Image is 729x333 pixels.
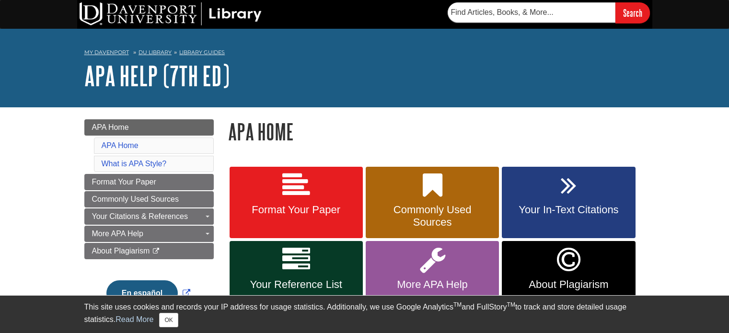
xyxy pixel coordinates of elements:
a: Read More [116,315,153,323]
span: More APA Help [92,230,143,238]
a: Link opens in new window [104,289,193,297]
input: Find Articles, Books, & More... [448,2,615,23]
span: Format Your Paper [237,204,356,216]
a: APA Help (7th Ed) [84,61,230,91]
a: More APA Help [366,241,499,314]
button: En español [106,280,178,306]
span: Commonly Used Sources [92,195,179,203]
span: APA Home [92,123,129,131]
nav: breadcrumb [84,46,645,61]
form: Searches DU Library's articles, books, and more [448,2,650,23]
a: Commonly Used Sources [366,167,499,239]
a: APA Home [102,141,139,149]
a: More APA Help [84,226,214,242]
a: Format Your Paper [84,174,214,190]
sup: TM [453,301,462,308]
span: Format Your Paper [92,178,156,186]
span: About Plagiarism [509,278,628,291]
a: Format Your Paper [230,167,363,239]
a: Commonly Used Sources [84,191,214,207]
i: This link opens in a new window [152,248,160,254]
a: DU Library [139,49,172,56]
span: About Plagiarism [92,247,150,255]
a: Your Citations & References [84,208,214,225]
a: Link opens in new window [502,241,635,314]
input: Search [615,2,650,23]
span: Your Reference List [237,278,356,291]
a: About Plagiarism [84,243,214,259]
a: What is APA Style? [102,160,167,168]
a: My Davenport [84,48,129,57]
div: This site uses cookies and records your IP address for usage statistics. Additionally, we use Goo... [84,301,645,327]
span: Your In-Text Citations [509,204,628,216]
img: DU Library [80,2,262,25]
span: More APA Help [373,278,492,291]
a: APA Home [84,119,214,136]
sup: TM [507,301,515,308]
span: Commonly Used Sources [373,204,492,229]
div: Guide Page Menu [84,119,214,322]
a: Library Guides [179,49,225,56]
button: Close [159,313,178,327]
span: Your Citations & References [92,212,188,220]
h1: APA Home [228,119,645,144]
a: Your In-Text Citations [502,167,635,239]
a: Your Reference List [230,241,363,314]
